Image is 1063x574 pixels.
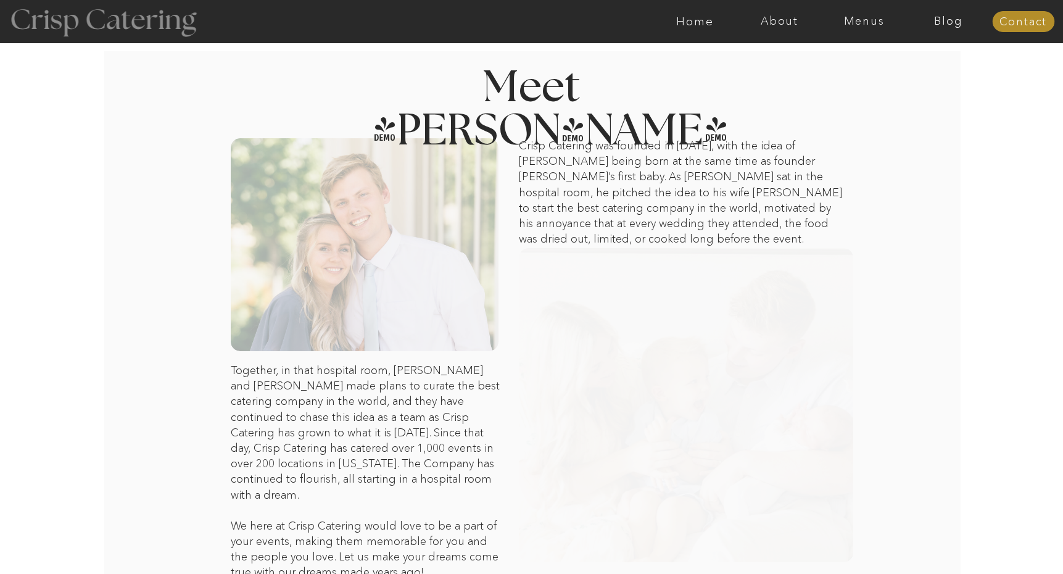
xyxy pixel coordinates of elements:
[906,15,991,28] a: Blog
[372,67,692,115] h2: Meet [PERSON_NAME]
[519,138,846,248] p: Crisp Catering was founded in [DATE], with the idea of [PERSON_NAME] being born at the same time ...
[231,363,502,531] p: Together, in that hospital room, [PERSON_NAME] and [PERSON_NAME] made plans to curate the best ca...
[737,15,822,28] a: About
[653,15,737,28] a: Home
[992,16,1054,28] a: Contact
[822,15,906,28] a: Menus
